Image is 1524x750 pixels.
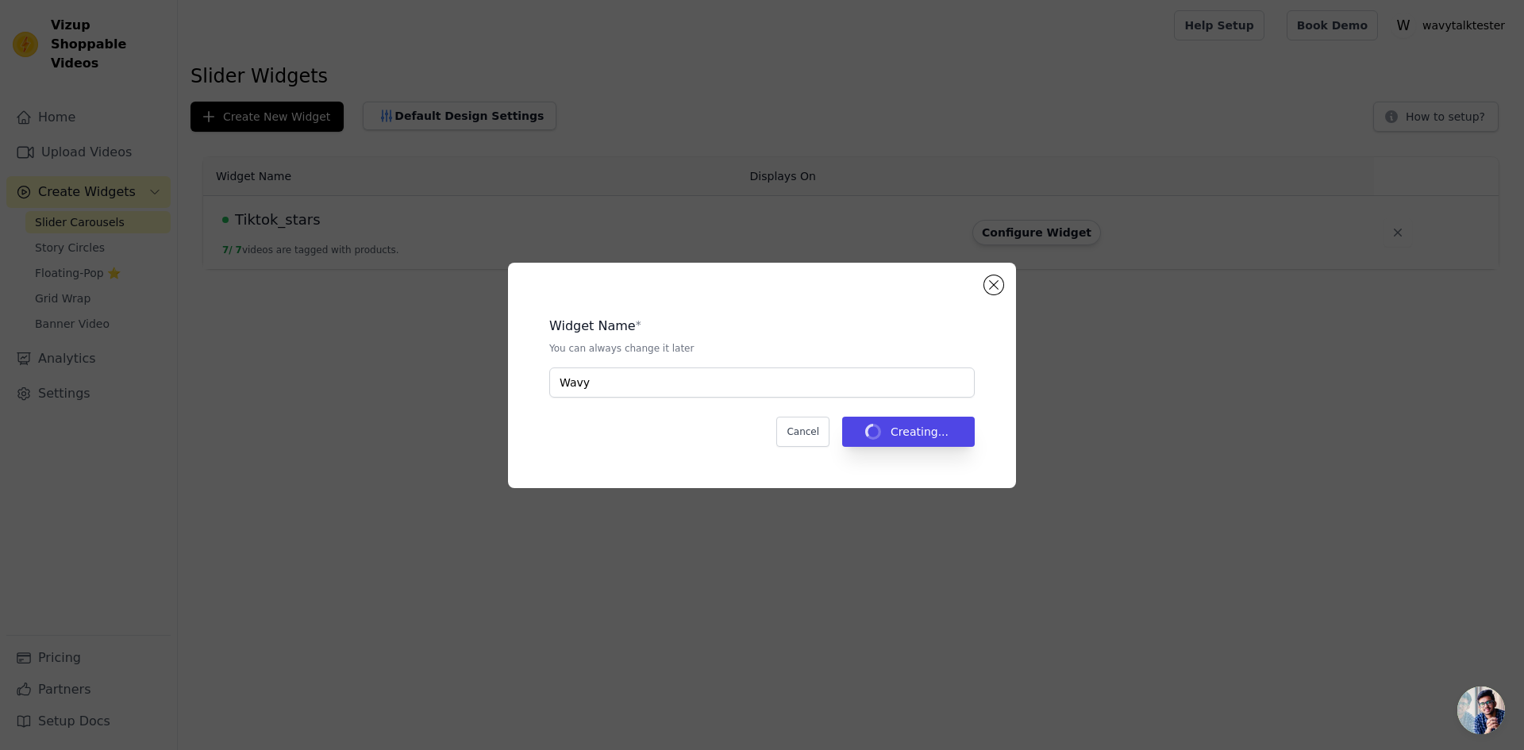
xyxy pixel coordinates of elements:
[842,417,975,447] button: Creating...
[549,317,636,336] legend: Widget Name
[549,342,975,355] p: You can always change it later
[1457,687,1505,734] div: Open chat
[984,275,1003,294] button: Close modal
[776,417,829,447] button: Cancel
